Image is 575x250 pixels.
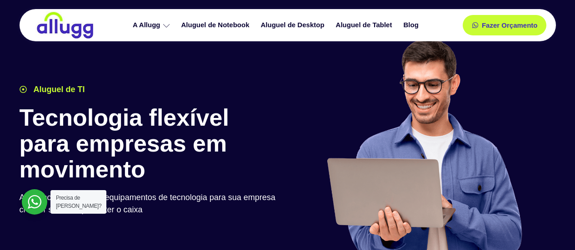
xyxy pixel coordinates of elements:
[256,17,331,33] a: Aluguel de Desktop
[20,191,283,216] p: Alugamos os melhores equipamentos de tecnologia para sua empresa crescer sem comprometer o caixa
[463,15,547,35] a: Fazer Orçamento
[35,11,95,39] img: locação de TI é Allugg
[128,17,177,33] a: A Allugg
[331,17,399,33] a: Aluguel de Tablet
[56,195,101,209] span: Precisa de [PERSON_NAME]?
[399,17,425,33] a: Blog
[20,105,283,183] h1: Tecnologia flexível para empresas em movimento
[482,22,538,29] span: Fazer Orçamento
[177,17,256,33] a: Aluguel de Notebook
[31,83,85,96] span: Aluguel de TI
